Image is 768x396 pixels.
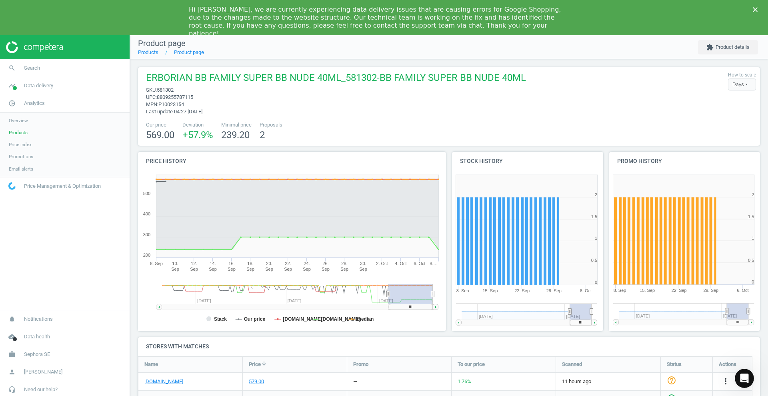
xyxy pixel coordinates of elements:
span: 239.20 [221,129,250,141]
span: Minimal price [221,121,252,129]
span: +57.9 % [182,129,213,141]
tspan: Sep [322,267,330,271]
h4: Price history [138,152,446,171]
tspan: Our price [244,316,266,322]
i: arrow_downward [261,360,267,367]
text: 0 [595,280,597,285]
tspan: Sep [209,267,217,271]
text: 2 [752,192,754,197]
span: Proposals [260,121,282,129]
tspan: [DOMAIN_NAME] [283,316,322,322]
tspan: Sep [228,267,236,271]
span: Promotions [9,153,33,160]
button: more_vert [721,376,730,387]
button: extensionProduct details [698,40,758,54]
text: 300 [143,232,150,237]
div: Days [728,78,756,90]
a: Product page [174,49,204,55]
text: 1 [595,236,597,241]
text: 1.5 [591,214,597,219]
tspan: Sep [340,267,348,271]
span: Price [249,361,261,368]
span: Data delivery [24,82,53,89]
span: Our price [146,121,174,129]
div: 579.00 [249,378,264,385]
text: 0.5 [591,258,597,263]
span: 2 [260,129,265,141]
h4: Promo history [609,152,760,171]
span: 1.76 % [458,378,471,384]
span: Last update 04:27 [DATE] [146,109,202,115]
span: Notifications [24,316,53,323]
tspan: 29. Sep [703,288,718,293]
tspan: 6. Oct [580,288,592,293]
h4: Stock history [452,152,603,171]
span: Search [24,64,40,72]
span: Price Management & Optimization [24,183,101,190]
span: Product page [138,38,186,48]
tspan: Sep [190,267,198,271]
span: Products [9,129,28,136]
i: work [4,347,20,362]
span: Status [667,361,682,368]
tspan: 12. [191,261,197,266]
text: 400 [143,211,150,216]
tspan: 22. Sep [514,288,530,293]
span: To our price [458,361,485,368]
span: Actions [719,361,736,368]
span: Price index [9,141,32,148]
i: cloud_done [4,329,20,344]
span: Analytics [24,100,45,107]
tspan: median [357,316,374,322]
i: person [4,364,20,380]
span: 11 hours ago [562,378,654,385]
label: How to scale [728,72,756,78]
div: — [353,378,357,385]
text: 0 [752,280,754,285]
tspan: 20. [266,261,272,266]
tspan: 30. [360,261,366,266]
tspan: 28. [341,261,347,266]
img: ajHJNr6hYgQAAAAASUVORK5CYII= [6,41,63,53]
tspan: 4. Oct [395,261,406,266]
div: Close [753,7,761,12]
tspan: 22. Sep [672,288,687,293]
tspan: 10. [172,261,178,266]
tspan: 18. [247,261,253,266]
i: help_outline [667,376,676,385]
tspan: 6. Oct [414,261,425,266]
i: extension [706,44,714,51]
span: Deviation [182,121,213,129]
a: Products [138,49,158,55]
text: 1.5 [748,214,754,219]
a: [DOMAIN_NAME] [144,378,183,385]
span: [PERSON_NAME] [24,368,62,376]
tspan: 15. Sep [640,288,655,293]
tspan: 15. Sep [482,288,498,293]
tspan: 22. [285,261,291,266]
span: 8809255787115 [157,94,193,100]
i: search [4,60,20,76]
tspan: 8. Sep [613,288,626,293]
tspan: Sep [246,267,254,271]
span: upc : [146,94,157,100]
span: Scanned [562,361,582,368]
tspan: Stack [214,316,227,322]
tspan: 24. [304,261,310,266]
span: P10023154 [158,101,184,107]
span: 569.00 [146,129,174,141]
span: Email alerts [9,166,33,172]
tspan: Sep [284,267,292,271]
tspan: Sep [171,267,179,271]
text: 2 [595,192,597,197]
tspan: 8.… [430,261,438,266]
text: 500 [143,191,150,196]
span: Promo [353,361,368,368]
span: Overview [9,117,28,124]
tspan: 8. Sep [456,288,469,293]
tspan: Sep [265,267,273,271]
iframe: Intercom live chat [735,369,754,388]
span: mpn : [146,101,158,107]
text: 1 [752,236,754,241]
